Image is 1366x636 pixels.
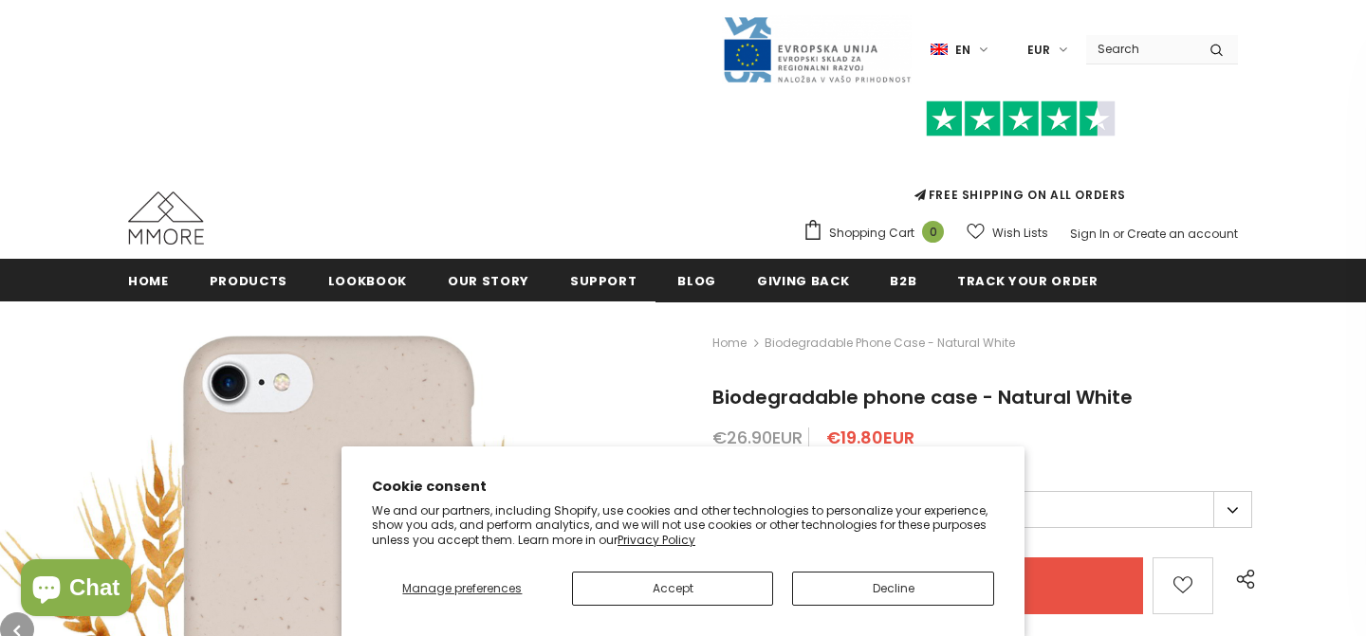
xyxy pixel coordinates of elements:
a: Create an account [1127,226,1238,242]
a: Javni Razpis [722,41,912,57]
button: Accept [572,572,774,606]
span: €26.90EUR [712,426,803,449]
img: i-lang-1.png [931,42,948,58]
a: Home [128,259,169,301]
span: €19.80EUR [826,426,914,449]
a: Wish Lists [967,216,1048,249]
img: Trust Pilot Stars [926,100,1116,137]
span: Biodegradable phone case - Natural White [712,384,1133,410]
img: Javni Razpis [722,15,912,84]
span: Track your order [957,272,1098,290]
span: Blog [677,272,716,290]
span: or [1113,226,1124,242]
span: Home [128,272,169,290]
span: EUR [1027,41,1050,60]
a: Track your order [957,259,1098,301]
p: We and our partners, including Shopify, use cookies and other technologies to personalize your ex... [372,503,994,548]
a: Our Story [448,259,529,301]
h2: Cookie consent [372,477,994,497]
span: B2B [890,272,916,290]
a: Home [712,332,747,354]
span: FREE SHIPPING ON ALL ORDERS [803,109,1238,203]
span: Biodegradable phone case - Natural White [765,332,1015,354]
input: Search Site [1086,35,1195,63]
button: Manage preferences [372,572,553,606]
span: Our Story [448,272,529,290]
span: Shopping Cart [829,224,914,243]
span: en [955,41,970,60]
img: MMORE Cases [128,191,204,245]
a: Sign In [1070,226,1110,242]
a: Shopping Cart 0 [803,219,953,247]
a: Lookbook [328,259,407,301]
a: Privacy Policy [618,532,695,548]
button: Decline [792,572,994,606]
span: Giving back [757,272,849,290]
iframe: Customer reviews powered by Trustpilot [803,136,1238,186]
span: Lookbook [328,272,407,290]
span: 0 [922,221,944,243]
a: Giving back [757,259,849,301]
a: support [570,259,637,301]
span: support [570,272,637,290]
span: Products [210,272,287,290]
inbox-online-store-chat: Shopify online store chat [15,559,137,621]
a: B2B [890,259,916,301]
span: Wish Lists [992,224,1048,243]
a: Products [210,259,287,301]
span: Manage preferences [402,580,522,596]
a: Blog [677,259,716,301]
